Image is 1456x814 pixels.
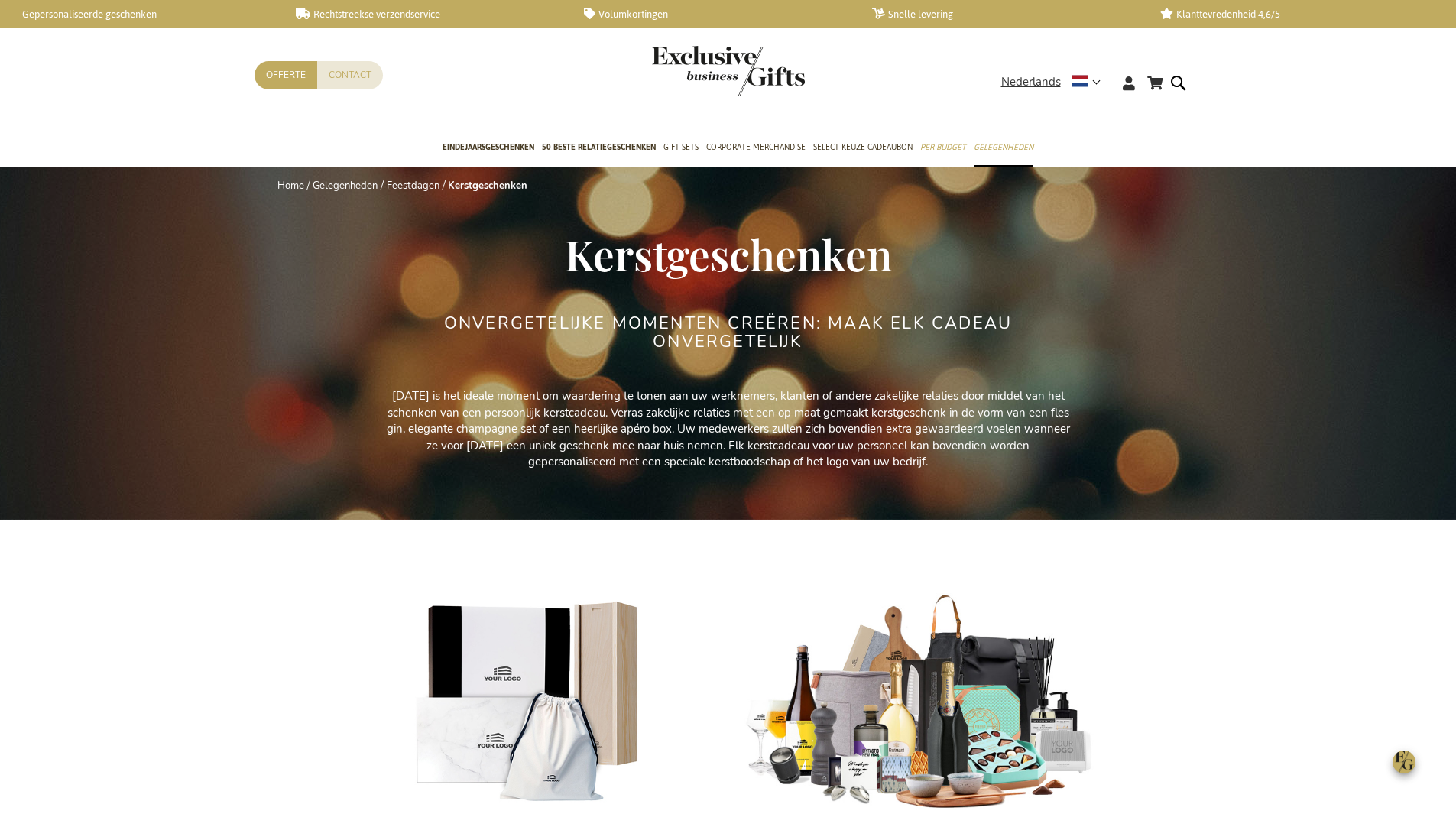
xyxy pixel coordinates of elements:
a: Feestdagen [387,179,439,193]
span: Gift Sets [663,139,699,155]
span: Per Budget [920,139,966,155]
span: Kerstgeschenken [565,225,892,282]
span: Select Keuze Cadeaubon [813,139,913,155]
a: Snelle levering [872,8,1136,21]
a: Klanttevredenheid 4,6/5 [1160,8,1424,21]
a: Volumkortingen [584,8,848,21]
p: [DATE] is het ideale moment om waardering te tonen aan uw werknemers, klanten of andere zakelijke... [384,388,1072,470]
span: Nederlands [1001,73,1061,91]
img: Exclusive Business gifts logo [652,46,805,96]
a: Gepersonaliseerde geschenken [8,8,271,21]
a: Gelegenheden [313,179,378,193]
div: Nederlands [1001,73,1111,91]
span: Gelegenheden [974,139,1033,155]
a: Offerte [255,61,317,89]
a: store logo [652,46,728,96]
img: Personalised_gifts [362,593,713,812]
span: Eindejaarsgeschenken [443,139,534,155]
img: cadeau_personeel_medewerkers-kerst_1 [744,593,1095,812]
span: Corporate Merchandise [706,139,806,155]
a: Rechtstreekse verzendservice [296,8,559,21]
h2: ONVERGETELIJKE MOMENTEN CREËREN: MAAK ELK CADEAU ONVERGETELIJK [442,314,1015,351]
strong: Kerstgeschenken [448,179,527,193]
span: 50 beste relatiegeschenken [542,139,656,155]
a: Home [277,179,304,193]
a: Contact [317,61,383,89]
